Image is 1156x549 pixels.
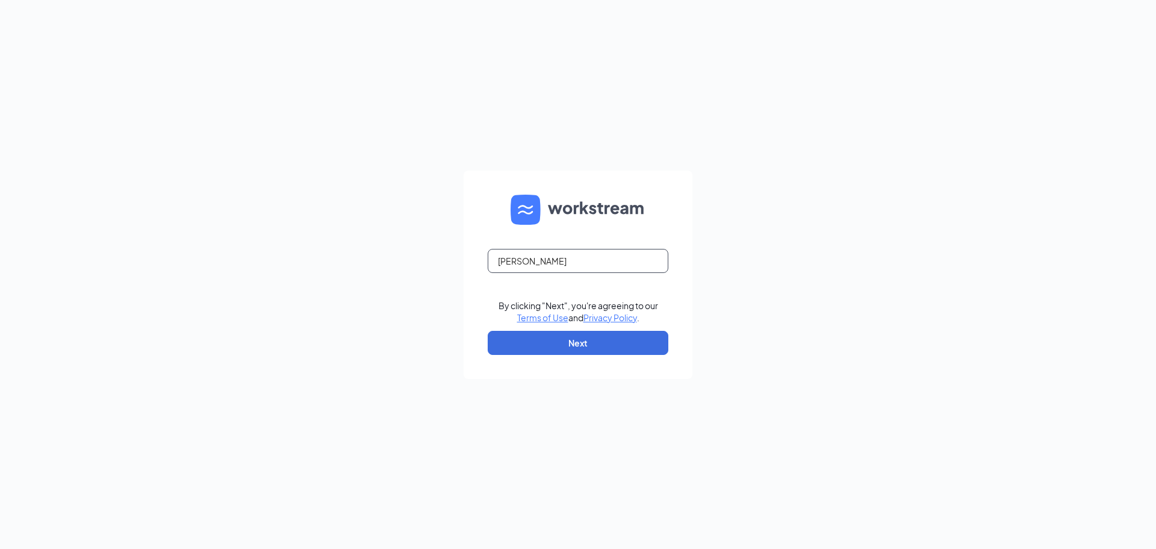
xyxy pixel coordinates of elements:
button: Next [488,331,668,355]
a: Terms of Use [517,312,568,323]
a: Privacy Policy [583,312,637,323]
input: Email [488,249,668,273]
div: By clicking "Next", you're agreeing to our and . [499,300,658,324]
img: WS logo and Workstream text [511,195,645,225]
